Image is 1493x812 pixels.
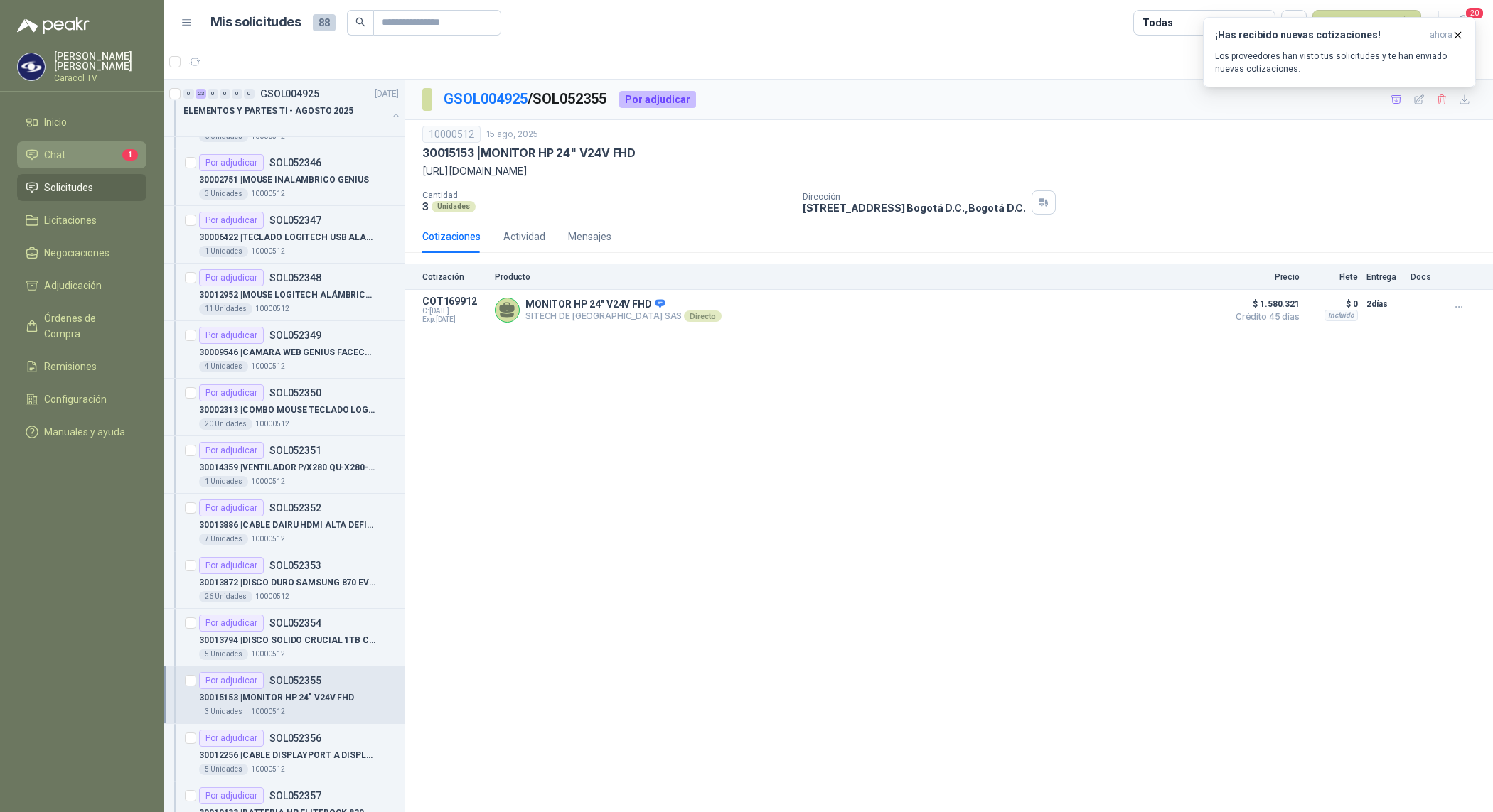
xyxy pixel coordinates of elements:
[1308,296,1358,313] p: $ 0
[1229,313,1300,321] span: Crédito 45 días
[44,424,125,440] span: Manuales y ayuda
[255,591,289,602] p: 10000512
[220,89,230,99] div: 0
[54,74,146,82] p: Caracol TV
[422,190,791,200] p: Cantidad
[199,404,376,417] p: 30002313 | COMBO MOUSE TECLADO LOGITECH
[199,173,369,187] p: 30002751 | MOUSE INALAMBRICO GENIUS
[199,730,264,747] div: Por adjudicar
[17,174,146,201] a: Solicitudes
[269,158,321,168] p: SOL052346
[803,202,1026,214] p: [STREET_ADDRESS] Bogotá D.C. , Bogotá D.C.
[422,315,486,324] span: Exp: [DATE]
[164,436,405,494] a: Por adjudicarSOL05235130014359 |VENTILADOR P/X280 QU-X280-FAN QUETTERLEE1 Unidades10000512
[164,609,405,666] a: Por adjudicarSOL05235430013794 |DISCO SOLIDO CRUCIAL 1TB CT1000P3PSSD5 Unidades10000512
[183,89,194,99] div: 0
[44,180,93,195] span: Solicitudes
[164,666,405,724] a: Por adjudicarSOL05235530015153 |MONITOR HP 24" V24V FHD3 Unidades10000512
[164,551,405,609] a: Por adjudicarSOL05235330013872 |DISCO DURO SAMSUNG 870 EVO MZ-77E1T0 1TB26 Unidades10000512
[199,442,264,459] div: Por adjudicar
[199,476,248,487] div: 1 Unidades
[1143,15,1172,31] div: Todas
[503,229,545,244] div: Actividad
[44,310,133,342] span: Órdenes de Compra
[199,499,264,516] div: Por adjudicar
[164,206,405,264] a: Por adjudicarSOL05234730006422 |TECLADO LOGITECH USB ALAMBRICO1 Unidades10000512
[1312,10,1421,36] button: Nueva solicitud
[1450,10,1476,36] button: 20
[199,649,248,660] div: 5 Unidades
[199,519,376,532] p: 30013886 | CABLE DAIRU HDMI ALTA DEFINICIÓN 4K 2M
[164,379,405,436] a: Por adjudicarSOL05235030002313 |COMBO MOUSE TECLADO LOGITECH20 Unidades10000512
[17,386,146,413] a: Configuración
[199,288,376,302] p: 30012952 | MOUSE LOGITECH ALÁMBRICO USB M90 NEGRO
[1203,17,1476,87] button: ¡Has recibido nuevas cotizaciones!ahora Los proveedores han visto tus solicitudes y te han enviad...
[17,141,146,168] a: Chat1
[244,89,255,99] div: 0
[422,146,636,161] p: 30015153 | MONITOR HP 24" V24V FHD
[44,359,97,374] span: Remisiones
[199,691,354,705] p: 30015153 | MONITOR HP 24" V24V FHD
[251,476,285,487] p: 10000512
[17,109,146,136] a: Inicio
[199,346,376,359] p: 30009546 | CAMARA WEB GENIUS FACECAM 1000X
[199,672,264,689] div: Por adjudicar
[251,188,285,200] p: 10000512
[269,561,321,570] p: SOL052353
[164,264,405,321] a: Por adjudicarSOL05234830012952 |MOUSE LOGITECH ALÁMBRICO USB M90 NEGRO11 Unidades10000512
[444,88,608,110] p: / SOL052355
[269,618,321,628] p: SOL052354
[1366,296,1402,313] p: 2 días
[422,272,486,282] p: Cotización
[684,310,722,322] div: Directo
[269,503,321,513] p: SOL052352
[183,104,353,118] p: ELEMENTOS Y PARTES TI - AGOSTO 2025
[17,418,146,445] a: Manuales y ayuda
[199,534,248,545] div: 7 Unidades
[199,188,248,200] div: 3 Unidades
[803,192,1026,202] p: Dirección
[17,305,146,347] a: Órdenes de Compra
[1215,50,1464,75] p: Los proveedores han visto tus solicitudes y te han enviado nuevas cotizaciones.
[210,12,301,33] h1: Mis solicitudes
[422,200,429,212] p: 3
[199,384,264,401] div: Por adjudicar
[199,269,264,286] div: Por adjudicar
[199,418,252,430] div: 20 Unidades
[199,787,264,804] div: Por adjudicar
[199,154,264,171] div: Por adjudicar
[199,634,376,647] p: 30013794 | DISCO SOLIDO CRUCIAL 1TB CT1000P3PSSD
[1229,296,1300,313] span: $ 1.580.321
[269,273,321,283] p: SOL052348
[525,310,722,322] p: SITECH DE [GEOGRAPHIC_DATA] SAS
[422,163,1476,179] p: [URL][DOMAIN_NAME]
[17,17,90,34] img: Logo peakr
[17,353,146,380] a: Remisiones
[251,764,285,775] p: 10000512
[255,303,289,315] p: 10000512
[1366,272,1402,282] p: Entrega
[199,303,252,315] div: 11 Unidades
[122,149,138,161] span: 1
[422,229,481,244] div: Cotizaciones
[1325,310,1358,321] div: Incluido
[269,330,321,340] p: SOL052349
[486,128,538,141] p: 15 ago, 2025
[199,615,264,632] div: Por adjudicar
[251,706,285,718] p: 10000512
[375,87,399,101] p: [DATE]
[269,388,321,398] p: SOL052350
[568,229,611,244] div: Mensajes
[199,212,264,229] div: Por adjudicar
[199,246,248,257] div: 1 Unidades
[495,272,1220,282] p: Producto
[18,53,45,80] img: Company Logo
[1465,6,1484,20] span: 20
[251,361,285,372] p: 10000512
[196,89,206,99] div: 23
[164,148,405,206] a: Por adjudicarSOL05234630002751 |MOUSE INALAMBRICO GENIUS3 Unidades10000512
[525,298,722,311] p: MONITOR HP 24" V24V FHD
[164,724,405,781] a: Por adjudicarSOL05235630012256 |CABLE DISPLAYPORT A DISPLAYPORT5 Unidades10000512
[255,418,289,430] p: 10000512
[269,676,321,686] p: SOL052355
